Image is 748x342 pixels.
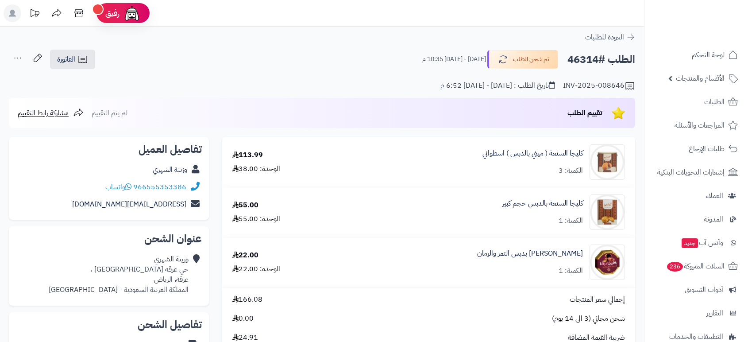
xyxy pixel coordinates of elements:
[49,254,189,295] div: وزينة الشهري حي عرقه [GEOGRAPHIC_DATA] ، عرقة، الرياض المملكة العربية السعودية - [GEOGRAPHIC_DATA]
[657,166,725,179] span: إشعارات التحويلات البنكية
[422,55,486,64] small: [DATE] - [DATE] 10:35 م
[16,144,202,155] h2: تفاصيل العميل
[232,164,280,174] div: الوحدة: 38.00
[688,18,740,37] img: logo-2.png
[681,237,723,249] span: وآتس آب
[23,4,46,24] a: تحديثات المنصة
[92,108,127,118] span: لم يتم التقييم
[18,108,84,118] a: مشاركة رابط التقييم
[704,96,725,108] span: الطلبات
[666,260,725,272] span: السلات المتروكة
[477,249,583,259] a: [PERSON_NAME] بدبس التمر والرمان
[105,182,131,192] a: واتساب
[650,115,743,136] a: المراجعات والأسئلة
[567,108,602,118] span: تقييم الطلب
[585,32,635,43] a: العودة للطلبات
[706,190,723,202] span: العملاء
[650,138,743,159] a: طلبات الإرجاع
[232,200,258,210] div: 55.00
[590,144,625,180] img: 1736265490-Sanaa%20K-90x90.jpg
[232,314,254,324] span: 0.00
[650,256,743,277] a: السلات المتروكة236
[650,209,743,230] a: المدونة
[650,279,743,300] a: أدوات التسويق
[502,198,583,209] a: كليجا السنعة بالدبس حجم كبير
[685,284,723,296] span: أدوات التسويق
[650,91,743,113] a: الطلبات
[232,250,258,260] div: 22.00
[585,32,624,43] span: العودة للطلبات
[590,194,625,230] img: 1736271934-Sanaa%20K%201kg%201-90x90.jpg
[567,51,635,69] h2: الطلب #46314
[650,44,743,66] a: لوحة التحكم
[650,162,743,183] a: إشعارات التحويلات البنكية
[232,295,262,305] span: 166.08
[563,81,635,91] div: INV-2025-008646
[667,262,683,272] span: 236
[706,307,723,319] span: التقارير
[440,81,555,91] div: تاريخ الطلب : [DATE] - [DATE] 6:52 م
[232,214,280,224] div: الوحدة: 55.00
[72,199,186,210] a: [EMAIL_ADDRESS][DOMAIN_NAME]
[676,72,725,85] span: الأقسام والمنتجات
[16,233,202,244] h2: عنوان الشحن
[232,150,263,160] div: 113.99
[50,50,95,69] a: الفاتورة
[18,108,69,118] span: مشاركة رابط التقييم
[232,264,280,274] div: الوحدة: 22.00
[133,182,186,192] a: 966555353386
[675,119,725,132] span: المراجعات والأسئلة
[559,166,583,176] div: الكمية: 3
[590,245,625,280] img: 1736311343-Klija%20With%20Pome%20$%20date%20Syrup-90x90.jpg
[487,50,558,69] button: تم شحن الطلب
[682,238,698,248] span: جديد
[650,185,743,206] a: العملاء
[153,164,187,175] a: وزينة الشهري
[16,319,202,330] h2: تفاصيل الشحن
[559,216,583,226] div: الكمية: 1
[692,49,725,61] span: لوحة التحكم
[57,54,75,65] span: الفاتورة
[123,4,141,22] img: ai-face.png
[105,8,120,19] span: رفيق
[482,148,583,159] a: كليجا السنعة ( ميني بالدبس ) اسطواني
[570,295,625,305] span: إجمالي سعر المنتجات
[552,314,625,324] span: شحن مجاني (3 الى 14 يوم)
[689,143,725,155] span: طلبات الإرجاع
[650,232,743,253] a: وآتس آبجديد
[704,213,723,225] span: المدونة
[650,303,743,324] a: التقارير
[559,266,583,276] div: الكمية: 1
